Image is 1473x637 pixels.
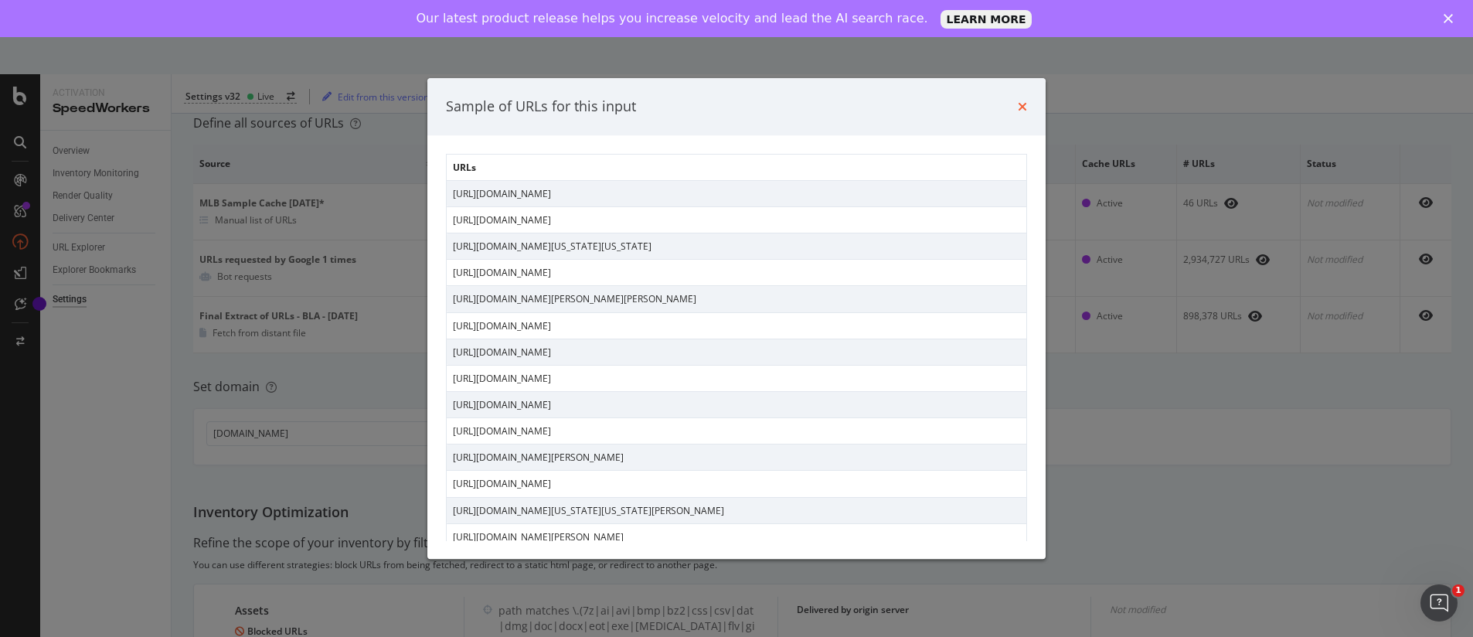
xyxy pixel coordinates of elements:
[447,365,1027,391] td: [URL][DOMAIN_NAME]
[447,207,1027,233] td: [URL][DOMAIN_NAME]
[447,418,1027,445] td: [URL][DOMAIN_NAME]
[447,180,1027,206] td: [URL][DOMAIN_NAME]
[447,523,1027,550] td: [URL][DOMAIN_NAME][PERSON_NAME]
[941,10,1032,29] a: LEARN MORE
[447,339,1027,365] td: [URL][DOMAIN_NAME]
[447,497,1027,523] td: [URL][DOMAIN_NAME][US_STATE][US_STATE][PERSON_NAME]
[1444,14,1459,23] div: Close
[427,78,1046,559] div: modal
[417,11,928,26] div: Our latest product release helps you increase velocity and lead the AI search race.
[447,286,1027,312] td: [URL][DOMAIN_NAME][PERSON_NAME][PERSON_NAME]
[1452,584,1464,597] span: 1
[447,445,1027,471] td: [URL][DOMAIN_NAME][PERSON_NAME]
[1018,97,1027,117] div: times
[1420,584,1458,622] iframe: Intercom live chat
[447,471,1027,497] td: [URL][DOMAIN_NAME]
[447,392,1027,418] td: [URL][DOMAIN_NAME]
[446,97,636,117] div: Sample of URLs for this input
[447,312,1027,339] td: [URL][DOMAIN_NAME]
[447,233,1027,260] td: [URL][DOMAIN_NAME][US_STATE][US_STATE]
[447,260,1027,286] td: [URL][DOMAIN_NAME]
[447,154,1027,180] th: URLs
